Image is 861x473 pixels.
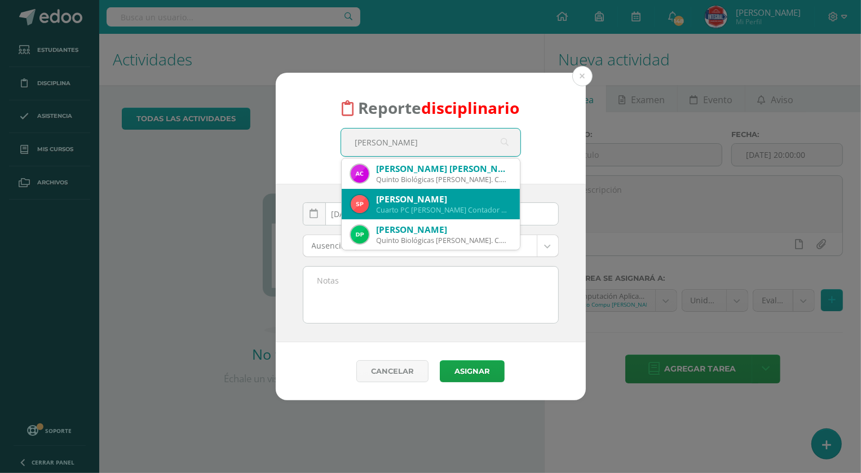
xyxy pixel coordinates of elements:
[303,235,558,257] a: Ausencia injustificada
[377,236,511,245] div: Quinto Biológicas [PERSON_NAME]. C.C.L.L. en Ciencias Biológicas 24DSPZ
[341,129,520,156] input: Busca un estudiante aquí...
[377,193,511,205] div: [PERSON_NAME]
[572,66,593,86] button: Close (Esc)
[356,360,429,382] a: Cancelar
[351,226,369,244] img: ff7e2fd42a3d2cd20dbc093c2c7d6dbe.png
[312,235,528,257] span: Ausencia injustificada
[377,205,511,215] div: Cuarto PC [PERSON_NAME] Contador 23SLPV04
[351,165,369,183] img: 31ad22a30880297d310491175693893f.png
[377,175,511,184] div: Quinto Biológicas [PERSON_NAME]. C.C.L.L. en Ciencias Biológicas 24ANCP
[440,360,505,382] button: Asignar
[421,98,519,119] font: disciplinario
[377,163,511,175] div: [PERSON_NAME] [PERSON_NAME]
[377,224,511,236] div: [PERSON_NAME]
[358,98,519,119] span: Reporte
[351,195,369,213] img: c347b9b87da4fd7bf1bf5579371333ac.png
